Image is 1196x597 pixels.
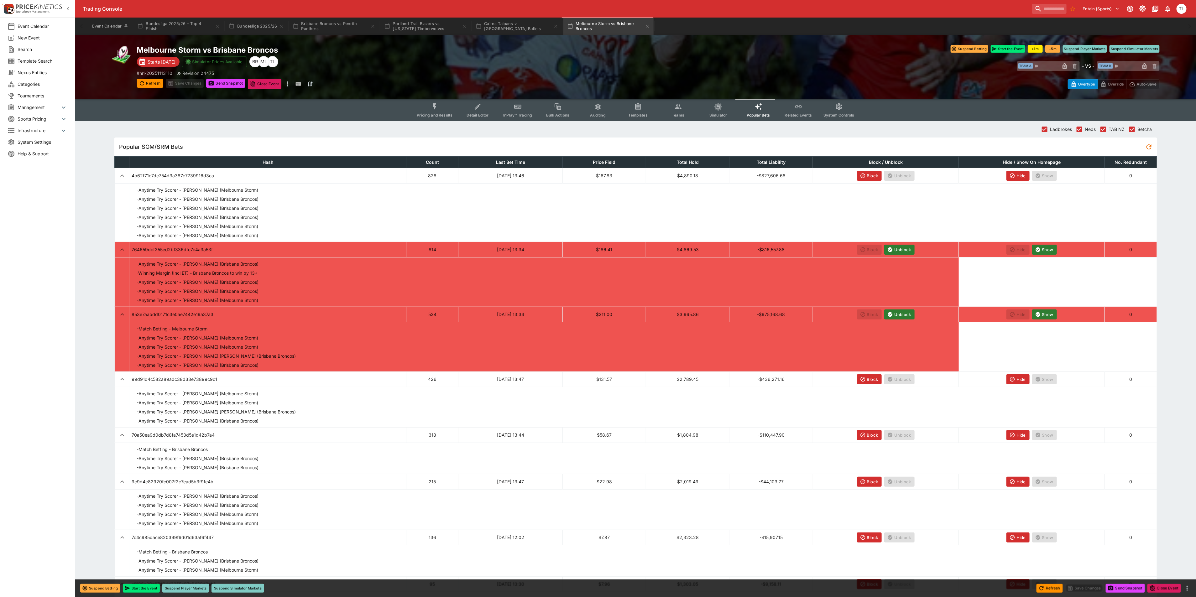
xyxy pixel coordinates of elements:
button: Documentation [1150,3,1161,14]
p: - Anytime Try Scorer - [PERSON_NAME] (Brisbane Broncos) [137,362,259,368]
button: Bundesliga 2025/26 [225,18,288,35]
td: $7.96 [563,576,646,592]
span: Popular SGM/SRM Bets [119,143,1143,150]
p: 0 [1107,246,1155,253]
p: - Anytime Try Scorer - [PERSON_NAME] (Melbourne Storm) [137,390,259,397]
span: Help & Support [18,150,67,157]
p: - Match Betting - Brisbane Broncos [137,446,208,453]
td: $1,303.05 [646,576,729,592]
th: Block / Unblock [813,156,959,168]
p: - Anytime Try Scorer - [PERSON_NAME] (Melbourne Storm) [137,297,259,304]
span: Pricing and Results [417,113,452,117]
p: - Anytime Try Scorer - [PERSON_NAME] (Brisbane Broncos) [137,502,259,508]
div: Start From [1068,79,1160,89]
p: - Anytime Try Scorer - [PERSON_NAME] (Melbourne Storm) [137,187,259,193]
span: Team B [1098,63,1113,69]
p: - Anytime Try Scorer - [PERSON_NAME] (Melbourne Storm) [137,511,259,517]
th: Last Bet Time [458,156,563,168]
p: Overtype [1078,81,1095,87]
span: Nexus Entities [18,69,67,76]
p: - Winning Margin (Incl ET) - Brisbane Broncos to win by 13+ [137,270,258,276]
div: Micheal Lee [258,56,269,67]
td: -$9,158.11 [729,576,813,592]
span: System Controls [823,113,854,117]
button: Overtype [1068,79,1098,89]
p: - Anytime Try Scorer - [PERSON_NAME] (Melbourne Storm) [137,399,259,406]
span: Neds [1085,126,1096,132]
button: Show [1032,309,1057,319]
button: Block [857,171,882,181]
h6: - VS - [1082,63,1094,69]
p: - Anytime Try Scorer - [PERSON_NAME] (Melbourne Storm) [137,335,259,341]
span: InPlay™ Trading [503,113,532,117]
button: expand row [117,170,128,181]
button: Block [857,532,882,542]
td: 7c4c985dace820399f6d01d63af6f447 [130,530,406,545]
button: Hide [1006,477,1030,487]
span: Related Events [785,113,812,117]
img: Sportsbook Management [16,10,50,13]
span: Categories [18,81,67,87]
p: - Anytime Try Scorer - [PERSON_NAME] (Brisbane Broncos) [137,214,259,221]
td: -$816,557.88 [729,242,813,257]
td: [DATE] 13:46 [458,168,563,183]
button: Connected to PK [1125,3,1136,14]
td: 70a50ea9d0db7d8fa7453d5e1d42b7a4 [130,427,406,443]
p: - Match Betting - Brisbane Broncos [137,548,208,555]
th: Hash [130,156,406,168]
div: Trading Console [83,6,1030,12]
button: more [1183,584,1191,592]
td: 524 [406,307,458,322]
button: Unblock [884,245,915,255]
td: [DATE] 12:02 [458,530,563,545]
td: $58.67 [563,427,646,443]
button: Block [857,477,882,487]
button: Portland Trail Blazers vs [US_STATE] Timberwolves [380,18,471,35]
button: Start the Event [123,584,160,593]
th: Price Field [563,156,646,168]
div: Event type filters [412,99,859,121]
p: - Anytime Try Scorer - [PERSON_NAME] (Melbourne Storm) [137,344,259,350]
p: - Anytime Try Scorer - [PERSON_NAME] (Brisbane Broncos) [137,196,259,202]
button: expand row [117,374,128,385]
td: $7.87 [563,530,646,545]
img: PriceKinetics Logo [2,3,14,15]
span: Template Search [18,58,67,64]
p: - Anytime Try Scorer - [PERSON_NAME] (Melbourne Storm) [137,223,259,230]
td: -$44,103.77 [729,474,813,489]
td: 853e7aabdd0171c3e0ae7442e19a37a3 [130,307,406,322]
button: Hide [1006,579,1030,589]
td: $1,804.98 [646,427,729,443]
span: Popular Bets [747,113,770,117]
p: - Anytime Try Scorer - [PERSON_NAME] (Melbourne Storm) [137,567,259,573]
button: Close Event [248,79,281,89]
button: expand row [117,579,128,590]
td: $131.57 [563,371,646,387]
span: Detail Editor [467,113,489,117]
td: af496c20e67d3dd2255c97c6420d3ab1 [130,576,406,592]
td: 9c9d4c82920fc007f2c7ead5b3f9fe4b [130,474,406,489]
button: Suspend Simulator Markets [212,584,264,593]
h2: Copy To Clipboard [137,45,648,55]
p: - Anytime Try Scorer - [PERSON_NAME] (Brisbane Broncos) [137,493,259,499]
button: expand row [117,244,128,255]
p: Copy To Clipboard [137,70,173,76]
td: -$436,271.16 [729,371,813,387]
p: 0 [1107,432,1155,438]
p: Starts [DATE] [148,59,176,65]
span: Templates [629,113,648,117]
button: Start the Event [991,45,1025,53]
td: [DATE] 13:34 [458,307,563,322]
p: - Anytime Try Scorer - [PERSON_NAME] (Brisbane Broncos) [137,558,259,564]
p: - Anytime Try Scorer - [PERSON_NAME] (Brisbane Broncos) [137,288,259,294]
p: Override [1108,81,1124,87]
th: Total Liability [729,156,813,168]
button: Suspend Simulator Markets [1110,45,1160,53]
button: expand row [117,429,128,441]
button: Suspend Betting [80,584,120,593]
button: Block [857,374,882,384]
p: - Anytime Try Scorer - [PERSON_NAME] (Brisbane Broncos) [137,279,259,285]
p: 0 [1107,172,1155,179]
td: -$110,447.90 [729,427,813,443]
p: Auto-Save [1137,81,1157,87]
